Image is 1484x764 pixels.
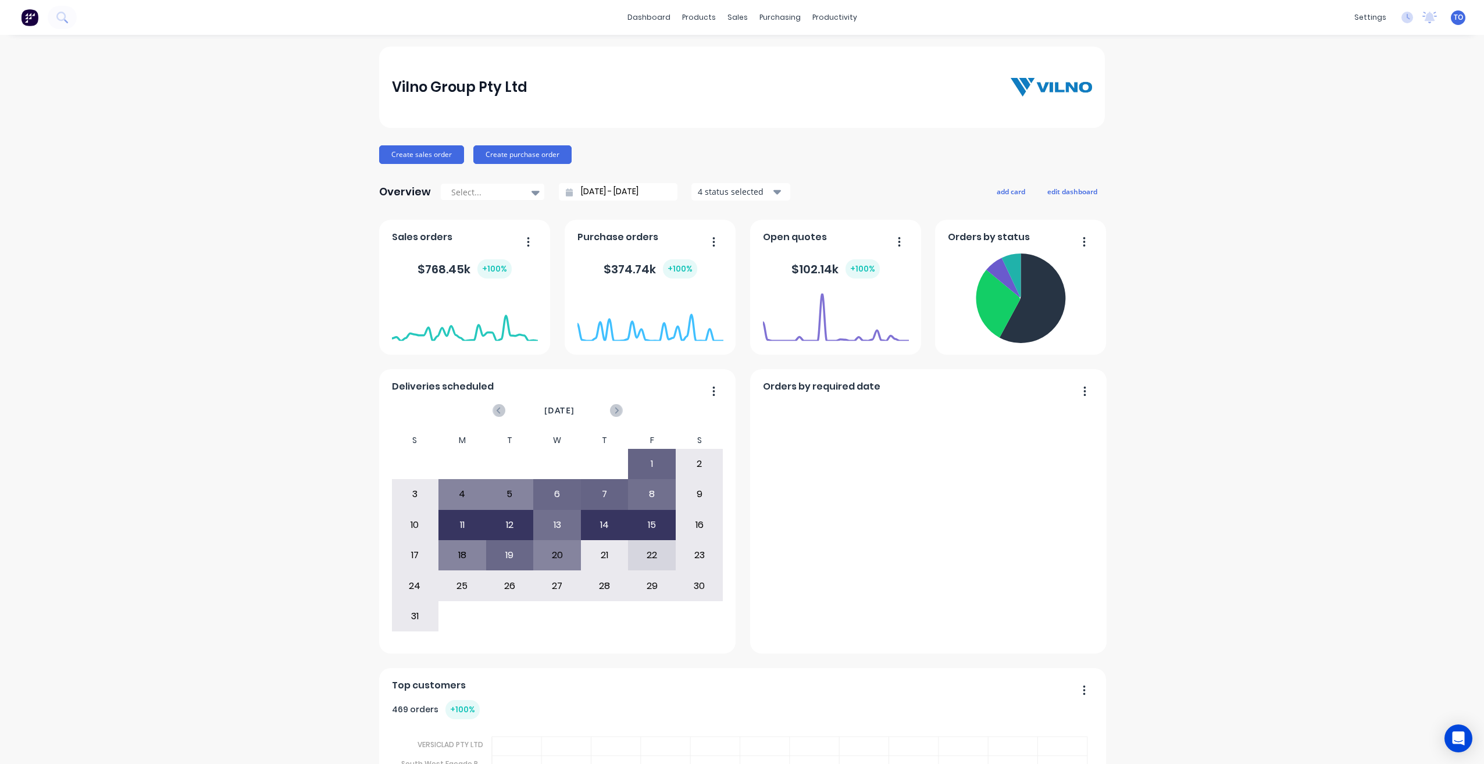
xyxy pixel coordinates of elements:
[577,230,658,244] span: Purchase orders
[846,259,880,279] div: + 100 %
[392,700,480,719] div: 469 orders
[676,571,723,600] div: 30
[1040,184,1105,199] button: edit dashboard
[544,404,575,417] span: [DATE]
[392,541,438,570] div: 17
[582,541,628,570] div: 21
[1454,12,1463,23] span: TO
[392,76,527,99] div: Vilno Group Pty Ltd
[534,571,580,600] div: 27
[676,510,723,540] div: 16
[534,541,580,570] div: 20
[487,571,533,600] div: 26
[676,9,722,26] div: products
[473,145,572,164] button: Create purchase order
[676,480,723,509] div: 9
[676,449,723,479] div: 2
[487,541,533,570] div: 19
[948,230,1030,244] span: Orders by status
[392,602,438,631] div: 31
[676,432,723,449] div: S
[807,9,863,26] div: productivity
[487,480,533,509] div: 5
[582,480,628,509] div: 7
[582,510,628,540] div: 14
[629,541,675,570] div: 22
[392,480,438,509] div: 3
[445,700,480,719] div: + 100 %
[1349,9,1392,26] div: settings
[439,510,486,540] div: 11
[629,571,675,600] div: 29
[691,183,790,201] button: 4 status selected
[663,259,697,279] div: + 100 %
[392,380,494,394] span: Deliveries scheduled
[763,230,827,244] span: Open quotes
[438,432,486,449] div: M
[439,480,486,509] div: 4
[418,259,512,279] div: $ 768.45k
[722,9,754,26] div: sales
[392,230,452,244] span: Sales orders
[439,571,486,600] div: 25
[629,449,675,479] div: 1
[486,432,534,449] div: T
[379,180,431,204] div: Overview
[392,571,438,600] div: 24
[418,740,483,749] tspan: VERSICLAD PTY LTD
[1011,78,1092,97] img: Vilno Group Pty Ltd
[534,510,580,540] div: 13
[622,9,676,26] a: dashboard
[763,380,880,394] span: Orders by required date
[629,510,675,540] div: 15
[604,259,697,279] div: $ 374.74k
[628,432,676,449] div: F
[391,432,439,449] div: S
[581,432,629,449] div: T
[1444,724,1472,752] div: Open Intercom Messenger
[698,185,771,198] div: 4 status selected
[21,9,38,26] img: Factory
[477,259,512,279] div: + 100 %
[392,679,466,692] span: Top customers
[392,510,438,540] div: 10
[629,480,675,509] div: 8
[791,259,880,279] div: $ 102.14k
[533,432,581,449] div: W
[439,541,486,570] div: 18
[487,510,533,540] div: 12
[989,184,1033,199] button: add card
[379,145,464,164] button: Create sales order
[676,541,723,570] div: 23
[534,480,580,509] div: 6
[582,571,628,600] div: 28
[754,9,807,26] div: purchasing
